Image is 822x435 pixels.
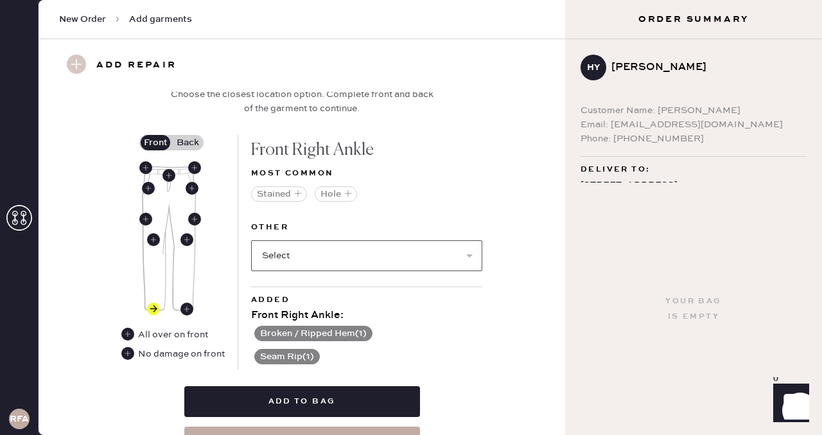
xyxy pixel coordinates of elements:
[315,186,357,202] button: Hole
[254,326,372,341] button: Broken / Ripped Hem(1)
[121,328,209,342] div: All over on front
[138,328,208,342] div: All over on front
[129,13,192,26] span: Add garments
[581,118,807,132] div: Email: [EMAIL_ADDRESS][DOMAIN_NAME]
[10,414,29,423] h3: RFA
[251,166,482,181] div: Most common
[184,386,420,417] button: Add to bag
[142,182,155,195] div: Front Right Pocket
[167,87,437,116] div: Choose the closest location option. Complete front and back of the garment to continue.
[121,347,225,361] div: No damage on front
[581,162,650,177] span: Deliver to:
[139,213,152,226] div: Front Right Side Seam
[251,292,482,308] div: Added
[665,294,721,324] div: Your bag is empty
[581,177,807,226] div: [STREET_ADDRESS] Apt 304 [GEOGRAPHIC_DATA] , CA 94123
[251,220,482,235] label: Other
[254,349,320,364] button: Seam Rip(1)
[188,161,201,174] div: Front Left Waistband
[587,63,600,72] h3: HY
[59,13,106,26] span: New Order
[565,13,822,26] h3: Order Summary
[96,55,177,76] h3: Add repair
[139,161,152,174] div: Front Right Waistband
[611,60,796,75] div: [PERSON_NAME]
[138,347,225,361] div: No damage on front
[761,377,816,432] iframe: Front Chat
[186,182,198,195] div: Front Left Pocket
[581,132,807,146] div: Phone: [PHONE_NUMBER]
[180,303,193,315] div: Front Left Ankle
[251,186,307,202] button: Stained
[188,213,201,226] div: Front Left Side Seam
[251,308,482,323] div: Front Right Ankle :
[251,135,482,166] div: Front Right Ankle
[581,103,807,118] div: Customer Name: [PERSON_NAME]
[142,166,196,312] img: Garment image
[180,233,193,246] div: Front Left Leg
[147,233,160,246] div: Front Right Leg
[139,135,171,150] label: Front
[162,169,175,182] div: Front Center Seam
[171,135,204,150] label: Back
[147,303,160,315] div: Front Right Ankle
